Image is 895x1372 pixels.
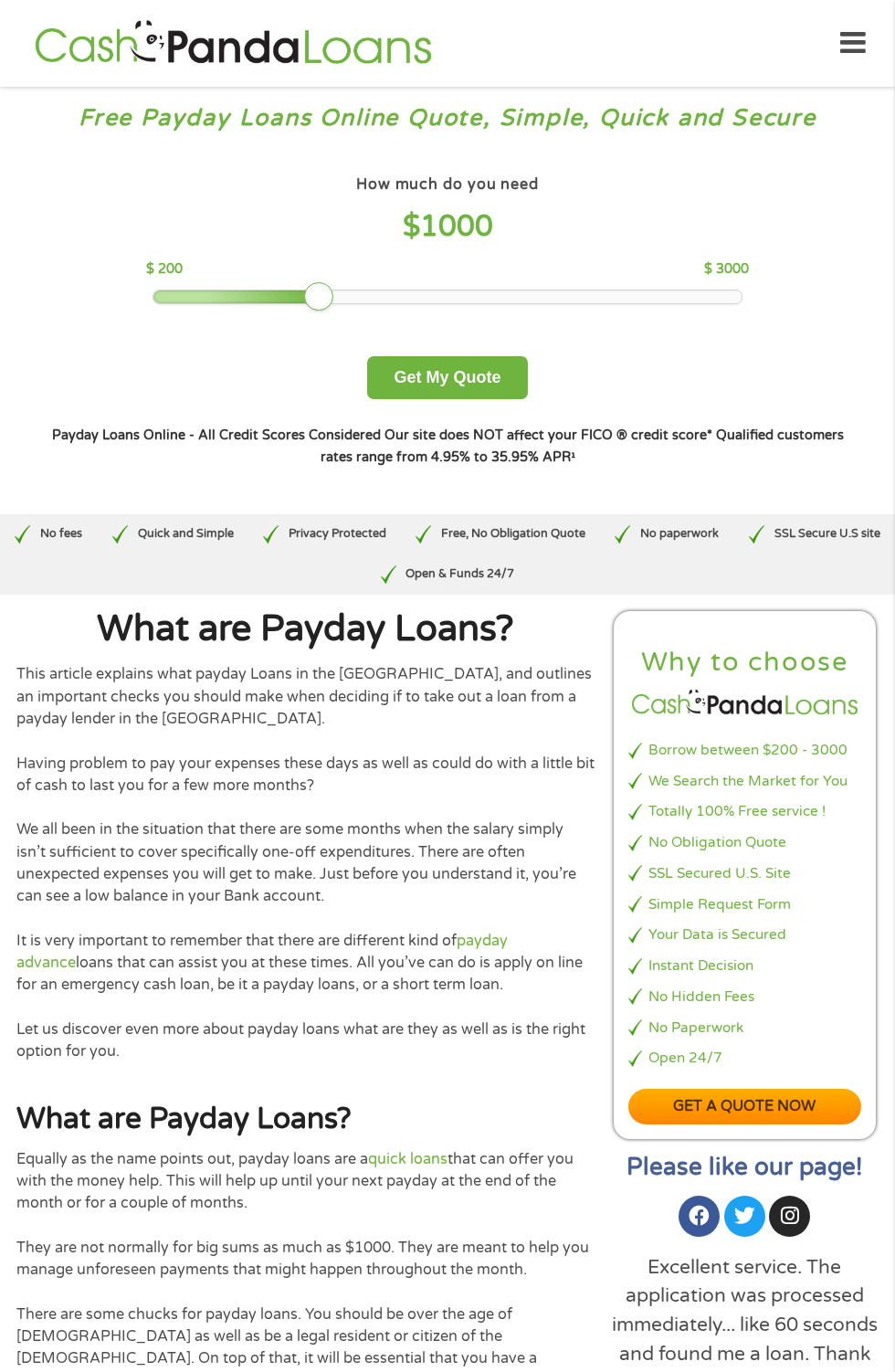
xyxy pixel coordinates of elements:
[774,525,880,543] p: SSL Secure U.S site
[628,987,861,1008] li: No Hidden Fees
[384,427,712,443] strong: Our site does NOT affect your FICO ® credit score*
[16,611,595,648] h1: What are Payday Loans?
[368,1150,447,1168] a: quick loans
[367,356,527,399] button: Get My Quote
[441,525,585,543] p: Free, No Obligation Quote
[16,1101,595,1138] h2: What are Payday Loans?
[628,646,861,680] h2: Why to choose
[628,740,861,761] li: Borrow between $200 - 3000
[628,863,861,884] li: SSL Secured U.S. Site
[321,427,844,465] strong: Qualified customers rates range from 4.95% to 35.95% APR¹
[52,427,381,443] strong: Payday Loans Online - All Credit Scores Considered
[628,924,861,945] li: Your Data is Secured
[628,894,861,915] li: Simple Request Form
[628,1089,861,1124] a: Get a quote now
[628,832,861,853] li: No Obligation Quote
[16,663,595,730] p: This article explains what payday Loans in the [GEOGRAPHIC_DATA], and outlines an important check...
[16,930,595,997] p: It is very important to remember that there are different kind of loans that can assist you at th...
[704,259,749,280] p: $ 3000
[16,1018,595,1063] p: Let us discover even more about payday loans what are they as well as is the right option for you.
[628,801,861,822] li: Totally 100% Free service !
[40,525,82,543] p: No fees
[628,1048,861,1069] li: Open 24/7
[356,175,539,195] h4: How much do you need
[628,771,861,792] li: We Search the Market for You
[16,753,595,797] p: Having problem to pay your expenses these days as well as could do with a little bit of cash to l...
[16,103,879,133] h3: Free Payday Loans Online Quote, Simple, Quick and Secure
[16,818,595,907] p: We all been in the situation that there are some months when the salary simply isn’t sufficient t...
[420,209,493,244] span: 1000
[146,259,183,280] p: $ 200
[29,17,437,69] img: GetLoanNow Logo
[628,955,861,976] li: Instant Decision
[146,208,748,246] h4: $
[289,525,386,543] p: Privacy Protected
[16,1148,595,1215] p: Equally as the name points out, payday loans are a that can offer you with the money help. This w...
[640,525,719,543] p: No paperwork
[611,1156,879,1179] h2: Please like our page!​
[138,525,234,543] p: Quick and Simple
[628,1018,861,1039] li: No Paperwork
[16,1237,595,1282] p: They are not normally for big sums as much as $1000. They are meant to help you manage unforeseen...
[405,565,514,583] p: Open & Funds 24/7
